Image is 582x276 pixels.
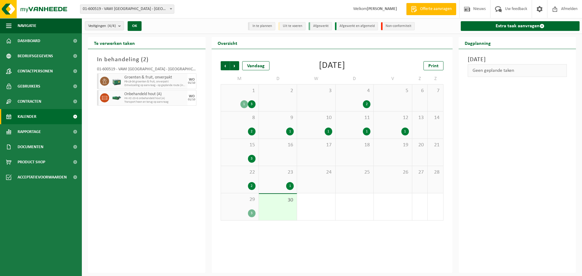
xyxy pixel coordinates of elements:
[406,3,456,15] a: Offerte aanvragen
[112,96,121,100] img: HK-XZ-20-GN-01
[415,115,424,121] span: 13
[262,142,294,148] span: 16
[18,94,41,109] span: Contracten
[262,169,294,176] span: 23
[431,88,440,94] span: 7
[262,88,294,94] span: 2
[401,128,409,135] div: 1
[374,73,412,84] td: V
[300,169,332,176] span: 24
[415,88,424,94] span: 6
[224,169,256,176] span: 22
[18,155,45,170] span: Product Shop
[230,61,239,70] span: Volgende
[80,5,174,13] span: 01-600519 - VAWI NV - ANTWERPEN
[297,73,335,84] td: W
[189,95,195,98] div: WO
[188,81,195,85] div: 01/10
[367,7,397,11] strong: [PERSON_NAME]
[248,209,256,217] div: 3
[188,98,195,101] div: 01/10
[286,182,294,190] div: 1
[377,88,409,94] span: 5
[124,75,186,80] span: Groenten & fruit, onverpakt
[18,64,53,79] span: Contactpersonen
[224,88,256,94] span: 1
[325,128,332,135] div: 1
[18,170,67,185] span: Acceptatievoorwaarden
[240,100,248,108] div: 1
[300,88,332,94] span: 3
[428,73,443,84] td: Z
[262,115,294,121] span: 9
[339,142,370,148] span: 18
[124,80,186,84] span: PB-LB-06 groenten & fruit, onverpakt
[259,73,297,84] td: D
[88,22,116,31] span: Vestigingen
[431,115,440,121] span: 14
[415,142,424,148] span: 20
[319,61,345,70] div: [DATE]
[18,18,36,33] span: Navigatie
[224,196,256,203] span: 29
[468,55,567,64] h3: [DATE]
[300,142,332,148] span: 17
[242,61,269,70] div: Vandaag
[221,61,230,70] span: Vorige
[262,197,294,204] span: 30
[143,57,146,63] span: 2
[339,169,370,176] span: 25
[124,84,186,87] span: Omwisseling op aanvraag - op geplande route (incl. verwerking)
[85,21,124,30] button: Vestigingen(4/4)
[128,21,142,31] button: OK
[97,67,196,73] div: 01-600519 - VAWI [GEOGRAPHIC_DATA] - [GEOGRAPHIC_DATA]
[309,22,332,30] li: Afgewerkt
[363,128,370,135] div: 1
[468,64,567,77] div: Geen geplande taken
[221,73,259,84] td: M
[381,22,415,30] li: Non-conformiteit
[80,5,174,14] span: 01-600519 - VAWI NV - ANTWERPEN
[124,92,186,97] span: Onbehandeld hout (A)
[112,77,121,86] img: PB-LB-0680-HPE-GN-01
[97,55,196,64] h3: In behandeling ( )
[248,182,256,190] div: 2
[461,21,580,31] a: Extra taak aanvragen
[278,22,306,30] li: Uit te voeren
[286,128,294,135] div: 1
[377,115,409,121] span: 12
[88,37,141,49] h2: Te verwerken taken
[18,109,36,124] span: Kalender
[108,24,116,28] count: (4/4)
[335,22,378,30] li: Afgewerkt en afgemeld
[415,169,424,176] span: 27
[300,115,332,121] span: 10
[248,100,256,108] div: 3
[18,124,41,139] span: Rapportage
[377,142,409,148] span: 19
[124,100,186,104] span: Transport heen en terug op aanvraag
[339,88,370,94] span: 4
[18,79,40,94] span: Gebruikers
[431,169,440,176] span: 28
[189,78,195,81] div: WO
[377,169,409,176] span: 26
[339,115,370,121] span: 11
[419,6,453,12] span: Offerte aanvragen
[363,100,370,108] div: 2
[212,37,243,49] h2: Overzicht
[423,61,443,70] a: Print
[336,73,374,84] td: D
[248,22,275,30] li: In te plannen
[18,33,40,48] span: Dashboard
[248,128,256,135] div: 2
[224,142,256,148] span: 15
[459,37,497,49] h2: Dagplanning
[18,48,53,64] span: Bedrijfsgegevens
[124,97,186,100] span: HK-XZ-20-G onbehandeld hout (A)
[431,142,440,148] span: 21
[18,139,43,155] span: Documenten
[248,155,256,163] div: 3
[428,64,439,68] span: Print
[224,115,256,121] span: 8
